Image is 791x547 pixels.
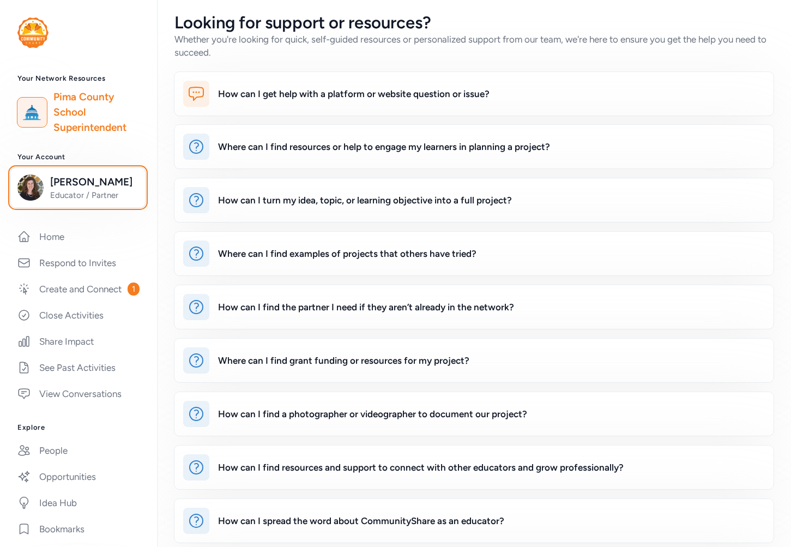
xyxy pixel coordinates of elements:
[9,277,148,301] a: Create and Connect1
[218,247,476,260] div: Where can I find examples of projects that others have tried?
[128,282,140,296] span: 1
[218,461,624,474] div: How can I find resources and support to connect with other educators and grow professionally?
[17,423,140,432] h3: Explore
[17,17,49,48] img: logo
[218,87,490,100] div: How can I get help with a platform or website question or issue?
[174,33,774,59] div: Whether you're looking for quick, self-guided resources or personalized support from our team, we...
[9,225,148,249] a: Home
[218,354,469,367] div: Where can I find grant funding or resources for my project?
[9,251,148,275] a: Respond to Invites
[50,175,138,190] span: [PERSON_NAME]
[174,13,774,33] h2: Looking for support or resources?
[9,438,148,462] a: People
[50,190,138,201] span: Educator / Partner
[9,329,148,353] a: Share Impact
[9,356,148,380] a: See Past Activities
[218,140,550,153] div: Where can I find resources or help to engage my learners in planning a project?
[218,194,512,207] div: How can I turn my idea, topic, or learning objective into a full project?
[9,465,148,489] a: Opportunities
[53,89,140,135] a: Pima County School Superintendent
[10,167,146,208] button: [PERSON_NAME]Educator / Partner
[9,382,148,406] a: View Conversations
[218,407,527,420] div: How can I find a photographer or videographer to document our project?
[9,517,148,541] a: Bookmarks
[218,300,514,314] div: How can I find the partner I need if they aren’t already in the network?
[17,153,140,161] h3: Your Account
[9,491,148,515] a: Idea Hub
[9,303,148,327] a: Close Activities
[17,74,140,83] h3: Your Network Resources
[20,100,44,124] img: logo
[218,514,504,527] div: How can I spread the word about CommunityShare as an educator?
